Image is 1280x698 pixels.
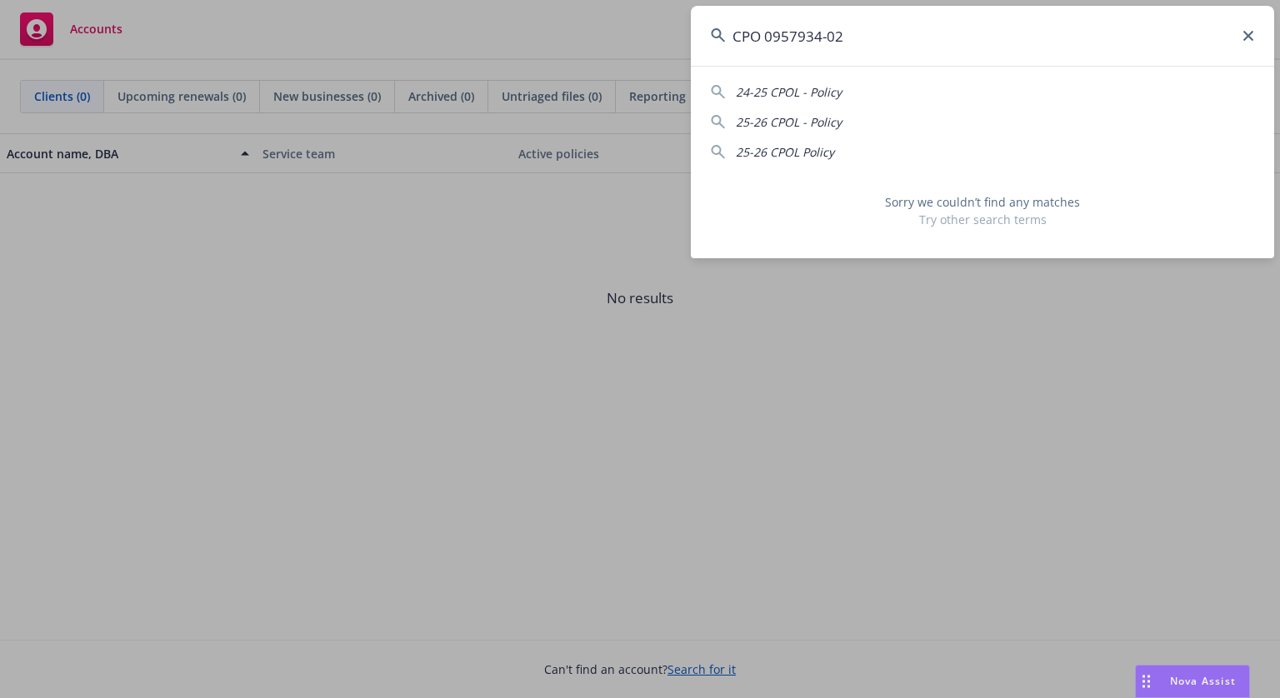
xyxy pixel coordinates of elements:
[1135,665,1250,698] button: Nova Assist
[736,114,842,130] span: 25-26 CPOL - Policy
[711,211,1254,228] span: Try other search terms
[711,193,1254,211] span: Sorry we couldn’t find any matches
[691,6,1274,66] input: Search...
[736,84,842,100] span: 24-25 CPOL - Policy
[1136,666,1157,697] div: Drag to move
[736,144,834,160] span: 25-26 CPOL Policy
[1170,674,1236,688] span: Nova Assist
